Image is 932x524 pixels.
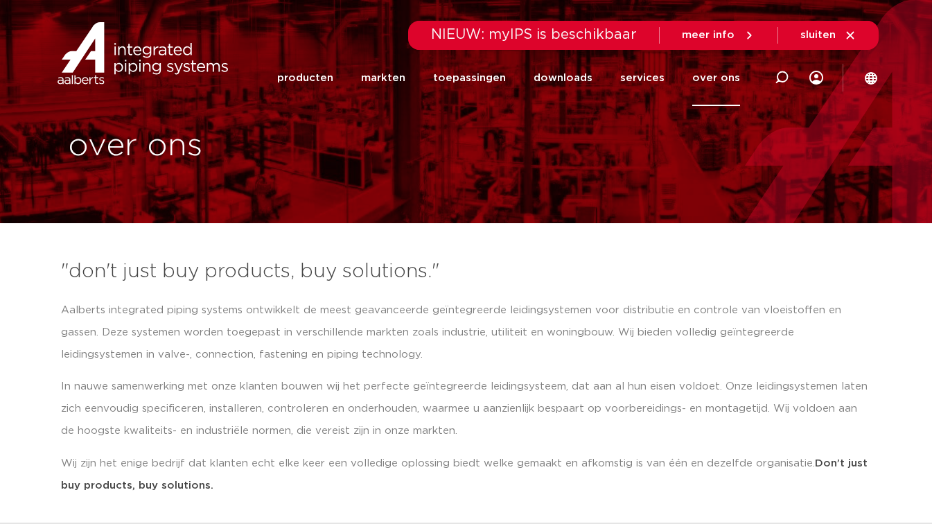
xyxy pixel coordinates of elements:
nav: Menu [277,50,740,106]
a: meer info [682,29,755,42]
a: toepassingen [433,50,506,106]
a: downloads [534,50,592,106]
a: services [620,50,665,106]
a: producten [277,50,333,106]
h1: over ons [68,124,459,168]
span: sluiten [800,30,836,40]
span: NIEUW: myIPS is beschikbaar [431,28,637,42]
strong: Don’t just buy products, buy solutions. [61,458,868,491]
a: over ons [692,50,740,106]
div: my IPS [809,50,823,106]
h3: "don't just buy products, buy solutions." [61,258,872,286]
span: meer info [682,30,735,40]
p: Aalberts integrated piping systems ontwikkelt de meest geavanceerde geïntegreerde leidingsystemen... [61,299,872,366]
a: sluiten [800,29,856,42]
p: Wij zijn het enige bedrijf dat klanten echt elke keer een volledige oplossing biedt welke gemaakt... [61,453,872,497]
p: In nauwe samenwerking met onze klanten bouwen wij het perfecte geïntegreerde leidingsysteem, dat ... [61,376,872,442]
a: markten [361,50,405,106]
